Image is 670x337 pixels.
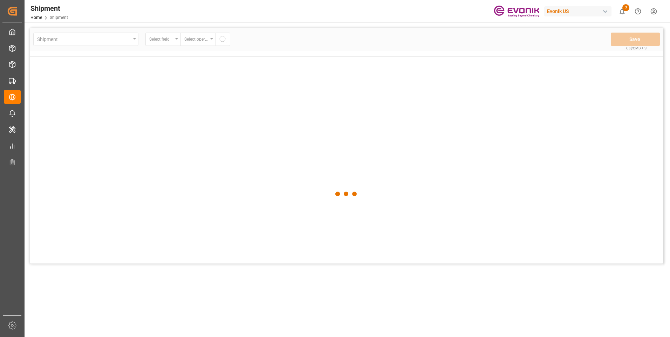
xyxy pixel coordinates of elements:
div: Evonik US [544,6,611,16]
button: Evonik US [544,5,614,18]
button: Help Center [630,4,646,19]
a: Home [30,15,42,20]
div: Shipment [30,3,68,14]
span: 3 [622,4,629,11]
img: Evonik-brand-mark-Deep-Purple-RGB.jpeg_1700498283.jpeg [494,5,539,18]
button: show 3 new notifications [614,4,630,19]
